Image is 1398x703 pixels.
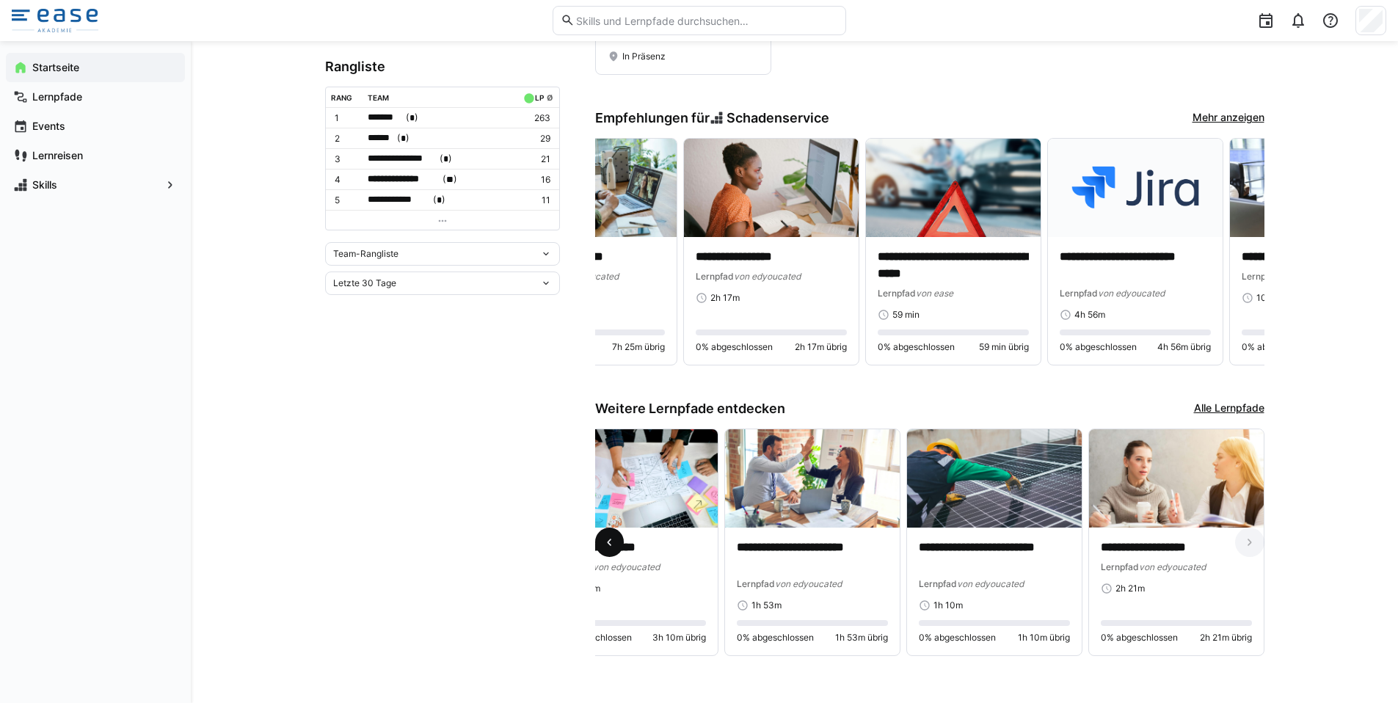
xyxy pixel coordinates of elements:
[1074,309,1105,321] span: 4h 56m
[595,401,785,417] h3: Weitere Lernpfade entdecken
[622,51,666,62] span: In Präsenz
[520,153,550,165] p: 21
[1242,271,1280,282] span: Lernpfad
[1089,429,1264,528] img: image
[547,90,553,103] a: ø
[333,277,396,289] span: Letzte 30 Tage
[443,172,457,187] span: ( )
[520,133,550,145] p: 29
[727,110,829,126] span: Schadenservice
[1139,561,1206,572] span: von edyoucated
[696,271,734,282] span: Lernpfad
[552,271,619,282] span: von edyoucated
[1101,632,1178,644] span: 0% abgeschlossen
[397,131,409,146] span: ( )
[684,139,859,237] img: image
[1200,632,1252,644] span: 2h 21m übrig
[335,194,357,206] p: 5
[575,14,837,27] input: Skills und Lernpfade durchsuchen…
[331,93,352,102] div: Rang
[751,600,782,611] span: 1h 53m
[737,578,775,589] span: Lernpfad
[520,174,550,186] p: 16
[933,600,963,611] span: 1h 10m
[957,578,1024,589] span: von edyoucated
[543,429,718,528] img: image
[734,271,801,282] span: von edyoucated
[878,288,916,299] span: Lernpfad
[775,578,842,589] span: von edyoucated
[652,632,706,644] span: 3h 10m übrig
[595,110,830,126] h3: Empfehlungen für
[1098,288,1165,299] span: von edyoucated
[1157,341,1211,353] span: 4h 56m übrig
[1101,561,1139,572] span: Lernpfad
[535,93,544,102] div: LP
[1060,341,1137,353] span: 0% abgeschlossen
[593,561,660,572] span: von edyoucated
[892,309,920,321] span: 59 min
[612,341,665,353] span: 7h 25m übrig
[1018,632,1070,644] span: 1h 10m übrig
[1193,110,1264,126] a: Mehr anzeigen
[335,133,357,145] p: 2
[520,194,550,206] p: 11
[1060,288,1098,299] span: Lernpfad
[737,632,814,644] span: 0% abgeschlossen
[1115,583,1145,594] span: 2h 21m
[406,110,418,125] span: ( )
[520,112,550,124] p: 263
[878,341,955,353] span: 0% abgeschlossen
[335,153,357,165] p: 3
[335,174,357,186] p: 4
[916,288,953,299] span: von ease
[333,248,398,260] span: Team-Rangliste
[979,341,1029,353] span: 59 min übrig
[325,59,560,75] h3: Rangliste
[795,341,847,353] span: 2h 17m übrig
[696,341,773,353] span: 0% abgeschlossen
[919,632,996,644] span: 0% abgeschlossen
[725,429,900,528] img: image
[335,112,357,124] p: 1
[1242,341,1319,353] span: 0% abgeschlossen
[907,429,1082,528] img: image
[433,192,445,208] span: ( )
[1194,401,1264,417] a: Alle Lernpfade
[1256,292,1292,304] span: 10h 10m
[710,292,740,304] span: 2h 17m
[919,578,957,589] span: Lernpfad
[1048,139,1223,237] img: image
[835,632,888,644] span: 1h 53m übrig
[866,139,1041,237] img: image
[368,93,389,102] div: Team
[440,151,452,167] span: ( )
